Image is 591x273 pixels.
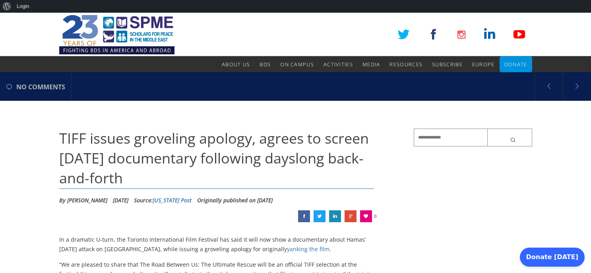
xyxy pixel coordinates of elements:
li: By [PERSON_NAME] [59,194,107,206]
span: Resources [389,61,422,68]
a: Resources [389,56,422,72]
a: BDS [260,56,271,72]
span: Donate [504,61,527,68]
span: no comments [16,73,65,101]
span: About Us [222,61,250,68]
a: [US_STATE] Post [153,196,192,204]
a: TIFF issues groveling apology, agrees to screen Oct. 7 documentary following dayslong back-and-forth [314,210,326,222]
a: yanking the film [287,245,329,253]
li: [DATE] [113,194,128,206]
a: TIFF issues groveling apology, agrees to screen Oct. 7 documentary following dayslong back-and-forth [329,210,341,222]
a: TIFF issues groveling apology, agrees to screen Oct. 7 documentary following dayslong back-and-forth [345,210,357,222]
span: Media [362,61,380,68]
a: Europe [472,56,495,72]
img: SPME [59,13,174,56]
div: Source: [134,194,192,206]
span: Europe [472,61,495,68]
p: In a dramatic U-turn, the Toronto International Film Festival has said it will now show a documen... [59,235,374,254]
a: TIFF issues groveling apology, agrees to screen Oct. 7 documentary following dayslong back-and-forth [298,210,310,222]
a: Subscribe [432,56,463,72]
span: TIFF issues groveling apology, agrees to screen [DATE] documentary following dayslong back-and-forth [59,129,369,188]
a: Donate [504,56,527,72]
span: Subscribe [432,61,463,68]
span: Activities [324,61,353,68]
span: On Campus [280,61,314,68]
li: Originally published on [DATE] [197,194,273,206]
a: Activities [324,56,353,72]
span: 0 [374,210,376,222]
a: About Us [222,56,250,72]
a: On Campus [280,56,314,72]
span: BDS [260,61,271,68]
a: Media [362,56,380,72]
